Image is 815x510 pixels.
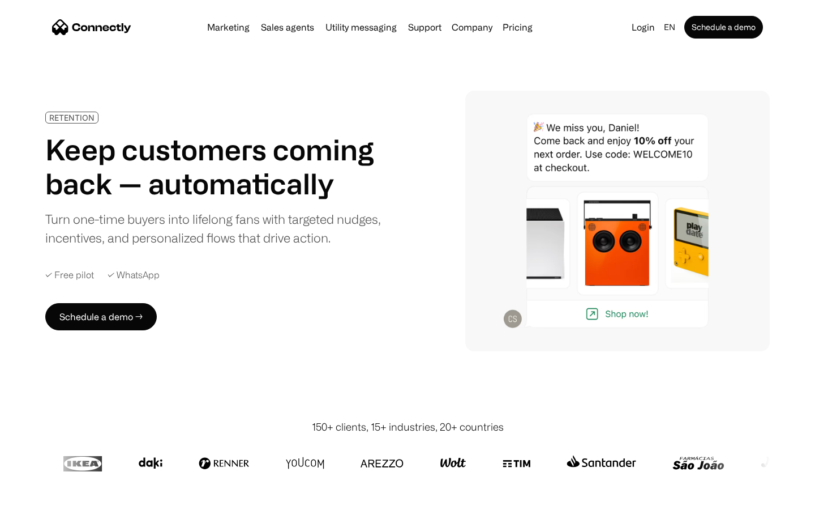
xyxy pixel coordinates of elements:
[45,303,157,330] a: Schedule a demo →
[203,23,254,32] a: Marketing
[45,270,94,280] div: ✓ Free pilot
[452,19,492,35] div: Company
[45,133,389,201] h1: Keep customers coming back — automatically
[256,23,319,32] a: Sales agents
[404,23,446,32] a: Support
[664,19,675,35] div: en
[11,489,68,506] aside: Language selected: English
[684,16,763,39] a: Schedule a demo
[498,23,537,32] a: Pricing
[49,113,95,122] div: RETENTION
[627,19,659,35] a: Login
[312,419,504,435] div: 150+ clients, 15+ industries, 20+ countries
[108,270,160,280] div: ✓ WhatsApp
[23,490,68,506] ul: Language list
[45,210,389,247] div: Turn one-time buyers into lifelong fans with targeted nudges, incentives, and personalized flows ...
[321,23,401,32] a: Utility messaging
